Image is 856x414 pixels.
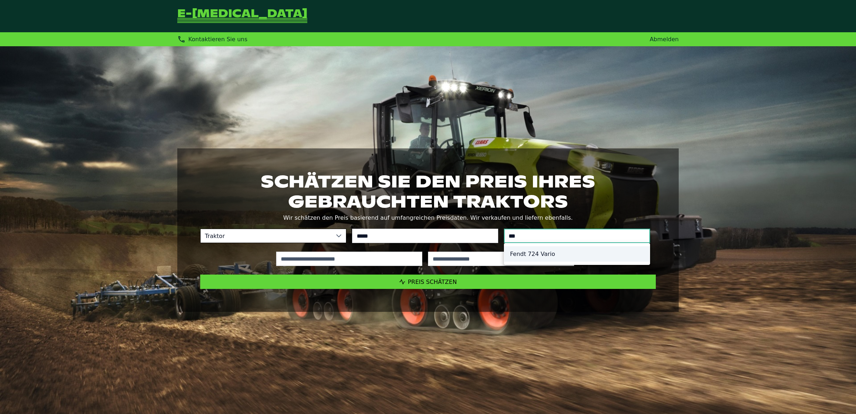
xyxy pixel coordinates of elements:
span: Kontaktieren Sie uns [188,36,247,43]
button: Preis schätzen [200,275,656,289]
span: Traktor [201,229,332,243]
li: Fendt 724 Vario [504,246,650,262]
h1: Schätzen Sie den Preis Ihres gebrauchten Traktors [200,171,656,211]
ul: Option List [504,243,650,265]
span: Preis schätzen [408,279,457,285]
a: Abmelden [650,36,679,43]
a: Zurück zur Startseite [177,9,307,24]
p: Wir schätzen den Preis basierend auf umfangreichen Preisdaten. Wir verkaufen und liefern ebenfalls. [200,213,656,223]
div: Kontaktieren Sie uns [177,35,247,43]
